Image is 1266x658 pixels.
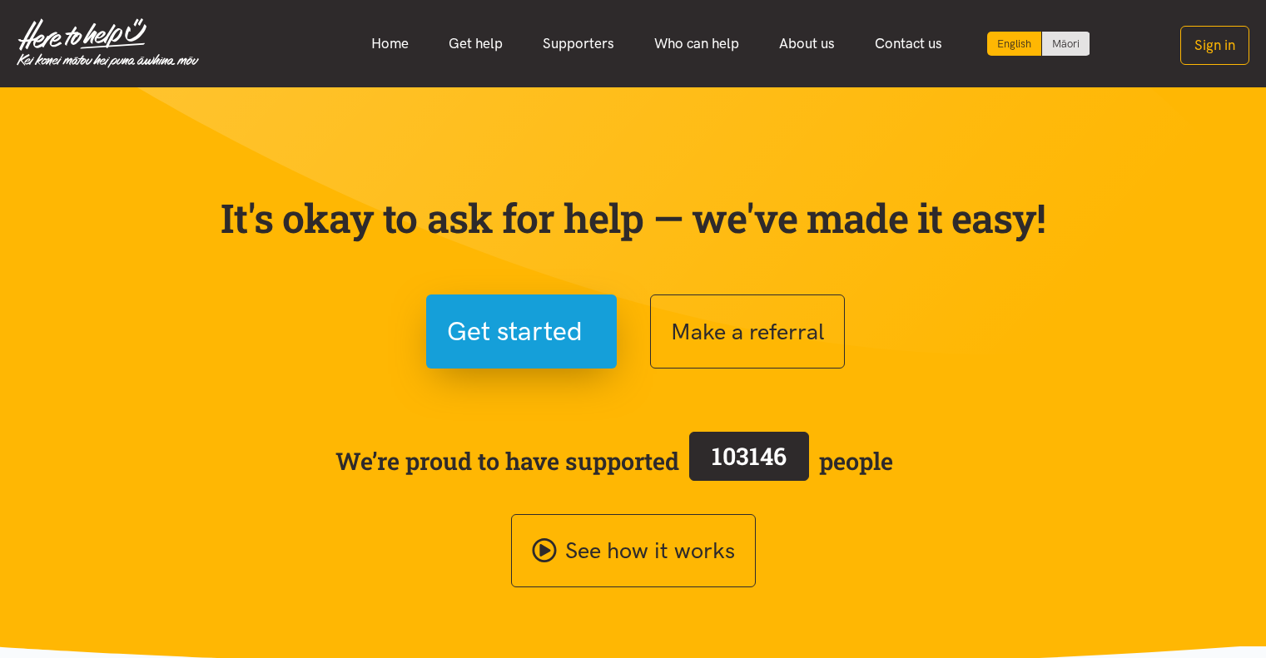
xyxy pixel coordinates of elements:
a: Contact us [855,26,962,62]
a: See how it works [511,514,756,588]
img: Home [17,18,199,68]
div: Language toggle [987,32,1090,56]
button: Make a referral [650,294,845,369]
a: 103146 [679,428,819,493]
span: Get started [447,310,583,353]
a: About us [759,26,855,62]
a: Supporters [523,26,634,62]
a: Home [351,26,429,62]
button: Get started [426,294,617,369]
button: Sign in [1180,26,1249,65]
p: It's okay to ask for help — we've made it easy! [217,194,1050,242]
a: Who can help [634,26,759,62]
a: Switch to Te Reo Māori [1042,32,1090,56]
a: Get help [429,26,523,62]
span: 103146 [712,440,787,472]
div: Current language [987,32,1042,56]
span: We’re proud to have supported people [335,428,893,493]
